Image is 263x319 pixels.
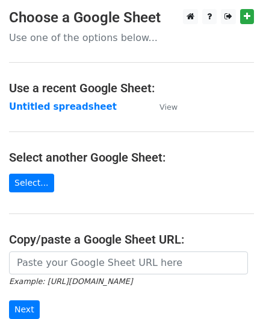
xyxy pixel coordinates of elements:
a: Untitled spreadsheet [9,101,117,112]
p: Use one of the options below... [9,31,254,44]
small: Example: [URL][DOMAIN_NAME] [9,277,132,286]
a: Select... [9,174,54,192]
h3: Choose a Google Sheet [9,9,254,27]
h4: Select another Google Sheet: [9,150,254,165]
small: View [159,103,178,112]
a: View [147,101,178,112]
input: Next [9,300,40,319]
h4: Copy/paste a Google Sheet URL: [9,232,254,247]
h4: Use a recent Google Sheet: [9,81,254,95]
input: Paste your Google Sheet URL here [9,251,248,274]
